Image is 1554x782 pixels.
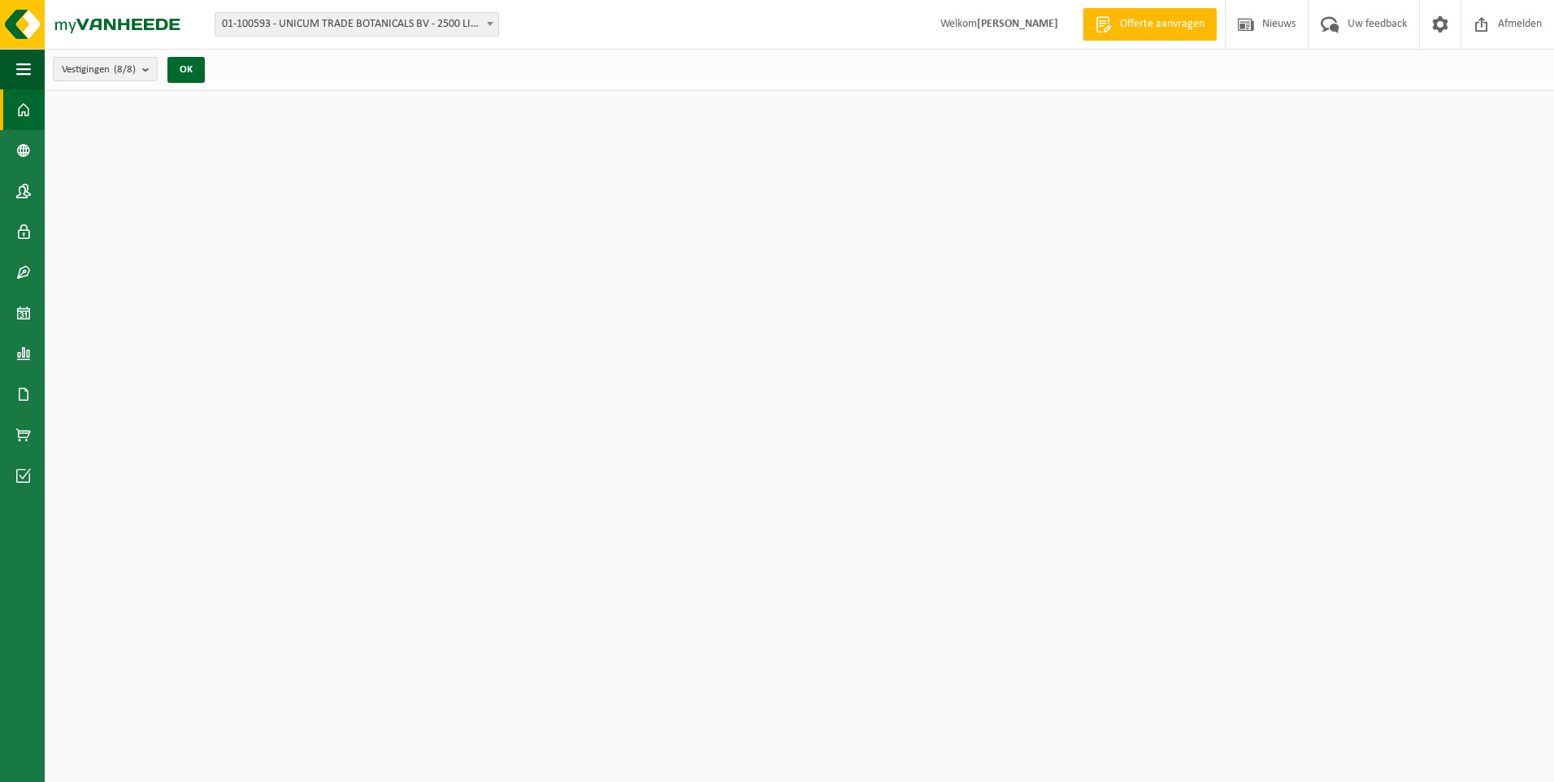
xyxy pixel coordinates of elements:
a: Offerte aanvragen [1083,8,1217,41]
span: Offerte aanvragen [1116,16,1209,33]
count: (8/8) [114,64,136,75]
span: Vestigingen [62,58,136,82]
span: 01-100593 - UNICUM TRADE BOTANICALS BV - 2500 LIER, JOSEPH VAN INSTRAAT 21 [215,13,498,36]
span: 01-100593 - UNICUM TRADE BOTANICALS BV - 2500 LIER, JOSEPH VAN INSTRAAT 21 [215,12,499,37]
button: Vestigingen(8/8) [53,57,158,81]
strong: [PERSON_NAME] [977,18,1058,30]
button: OK [167,57,205,83]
